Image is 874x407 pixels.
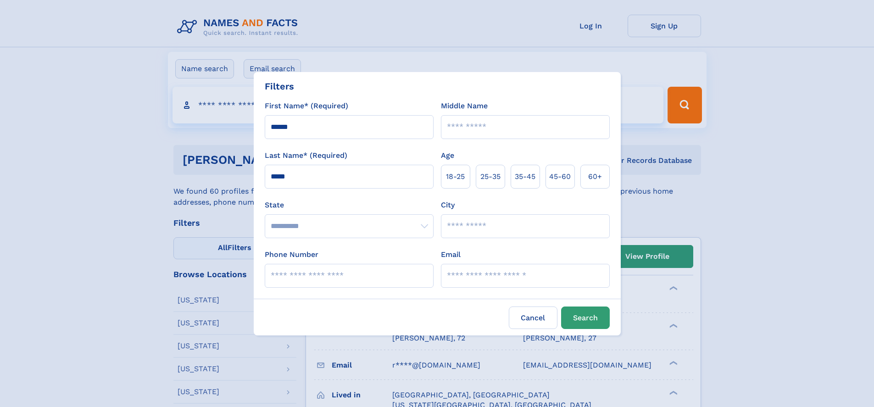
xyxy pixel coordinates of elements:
label: Email [441,249,461,260]
label: First Name* (Required) [265,100,348,112]
label: State [265,200,434,211]
span: 45‑60 [549,171,571,182]
label: Phone Number [265,249,318,260]
span: 35‑45 [515,171,535,182]
label: Middle Name [441,100,488,112]
label: Cancel [509,307,557,329]
label: City [441,200,455,211]
div: Filters [265,79,294,93]
span: 25‑35 [480,171,501,182]
label: Age [441,150,454,161]
span: 60+ [588,171,602,182]
button: Search [561,307,610,329]
label: Last Name* (Required) [265,150,347,161]
span: 18‑25 [446,171,465,182]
